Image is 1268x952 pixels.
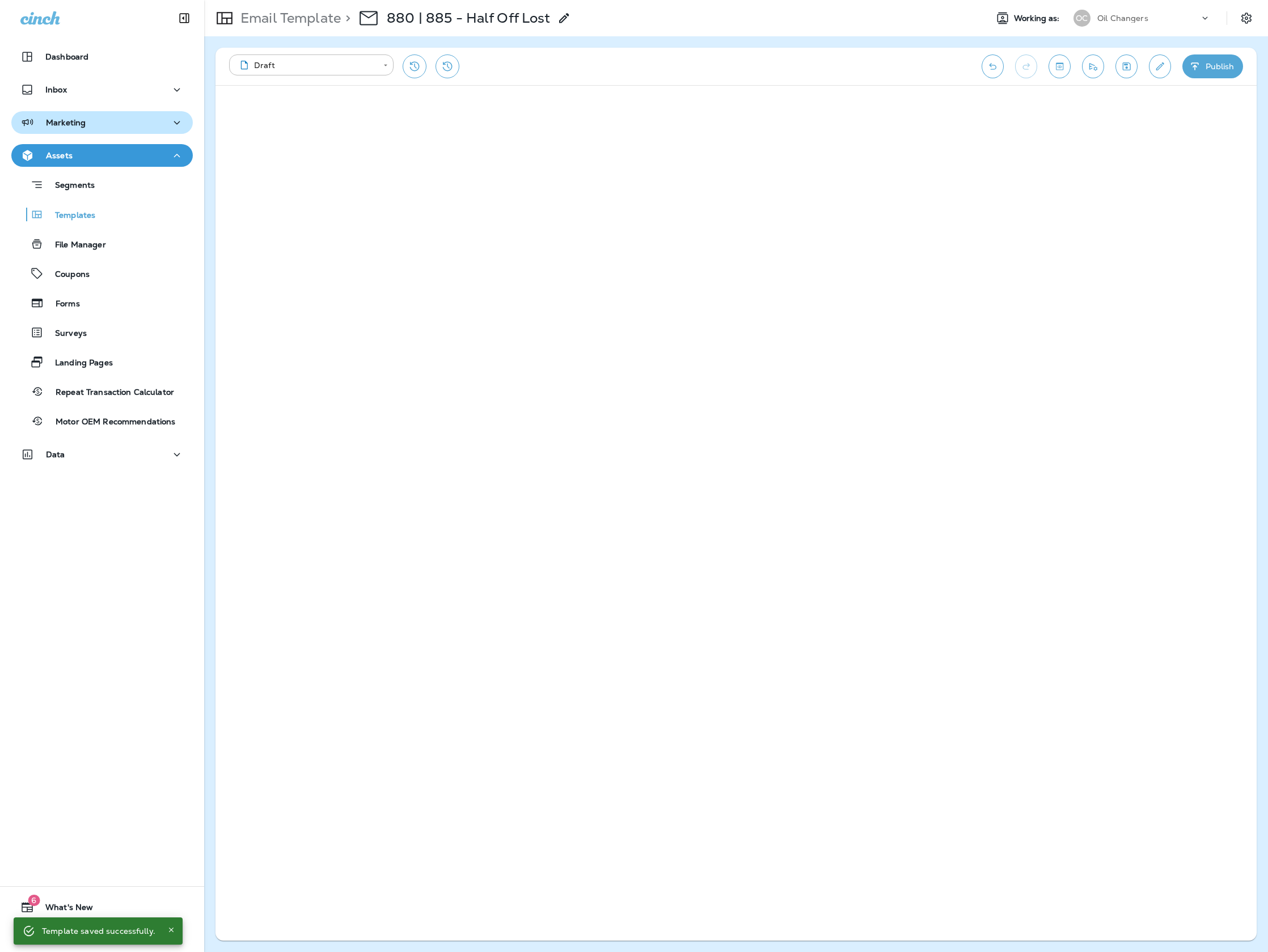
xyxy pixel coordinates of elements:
p: 880 | 885 - Half Off Lost [387,10,551,27]
button: Settings [1236,8,1257,28]
button: Send test email [1082,54,1104,78]
p: Data [46,450,65,459]
button: Undo [982,54,1004,78]
button: Data [11,443,193,466]
button: Surveys [11,321,193,344]
button: Dashboard [11,45,193,68]
div: OC [1073,10,1091,27]
p: Templates [44,210,95,221]
button: Landing Pages [11,350,193,374]
div: Template saved successfully. [42,921,155,941]
p: Segments [44,180,95,192]
span: Working as: [1014,14,1062,23]
button: Restore from previous version [403,54,426,78]
button: Edit details [1149,54,1171,78]
button: Publish [1182,54,1243,78]
button: View Changelog [436,54,459,78]
p: Email Template [236,10,341,27]
button: File Manager [11,232,193,256]
button: Coupons [11,262,193,285]
p: Dashboard [45,52,88,61]
button: Marketing [11,111,193,134]
button: Assets [11,144,193,167]
button: Save [1115,54,1138,78]
button: Collapse Sidebar [168,7,200,30]
p: Forms [44,299,80,310]
div: Draft [237,60,375,71]
button: Inbox [11,78,193,101]
span: 6 [28,895,40,906]
p: Landing Pages [44,358,113,369]
button: 6What's New [11,896,193,919]
button: Motor OEM Recommendations [11,409,193,433]
button: Toggle preview [1049,54,1071,78]
p: Coupons [44,269,90,280]
p: Repeat Transaction Calculator [44,387,174,398]
button: Forms [11,291,193,315]
p: Marketing [46,118,86,127]
p: Oil Changers [1097,14,1148,23]
button: Templates [11,203,193,226]
p: Surveys [44,328,87,339]
button: Support [11,923,193,946]
p: Inbox [45,85,67,94]
button: Repeat Transaction Calculator [11,380,193,403]
span: What's New [34,903,93,916]
p: Assets [46,151,73,160]
p: File Manager [44,240,106,251]
p: > [341,10,350,27]
p: Motor OEM Recommendations [44,417,176,428]
button: Segments [11,172,193,197]
button: Close [164,923,178,937]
